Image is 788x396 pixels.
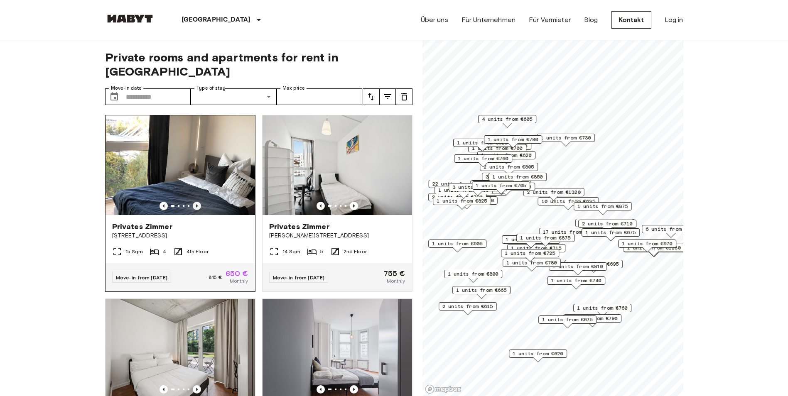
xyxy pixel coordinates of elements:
[428,180,489,193] div: Map marker
[513,350,563,357] span: 1 units from €620
[379,88,396,105] button: tune
[501,249,559,262] div: Map marker
[551,277,601,284] span: 1 units from €740
[622,240,673,247] span: 1 units from €970
[230,277,248,285] span: Monthly
[488,136,538,143] span: 1 units from €780
[452,286,511,299] div: Map marker
[576,219,634,232] div: Map marker
[444,270,502,283] div: Map marker
[396,88,412,105] button: tune
[541,198,595,205] span: 10 units from €635
[317,385,325,394] button: Previous image
[106,115,255,215] img: Marketing picture of unit DE-01-002-004-04HF
[269,232,405,240] span: [PERSON_NAME][STREET_ADDRESS]
[563,314,621,327] div: Map marker
[480,163,538,176] div: Map marker
[575,219,633,232] div: Map marker
[579,219,630,227] span: 1 units from €710
[160,202,168,210] button: Previous image
[196,85,226,92] label: Type of stay
[269,222,329,232] span: Privates Zimmer
[506,259,557,266] span: 1 units from €780
[462,15,516,25] a: Für Unternehmen
[317,202,325,210] button: Previous image
[452,183,503,191] span: 3 units from €625
[320,248,323,255] span: 5
[523,188,584,201] div: Map marker
[428,240,486,252] div: Map marker
[439,302,497,315] div: Map marker
[425,384,462,394] a: Mapbox logo
[435,186,493,199] div: Map marker
[476,182,526,189] span: 1 units from €705
[507,244,565,257] div: Map marker
[481,183,531,191] span: 2 units from €760
[163,248,166,255] span: 4
[453,139,511,152] div: Map marker
[486,173,536,181] span: 3 units from €650
[537,134,595,147] div: Map marker
[516,234,574,247] div: Map marker
[384,270,405,277] span: 755 €
[282,248,301,255] span: 14 Sqm
[182,15,251,25] p: [GEOGRAPHIC_DATA]
[540,134,591,142] span: 1 units from €730
[470,181,531,193] div: Map marker
[193,202,201,210] button: Previous image
[577,203,628,210] span: 1 units from €875
[432,193,483,201] span: 2 units from €790
[363,88,379,105] button: tune
[481,152,532,159] span: 1 units from €620
[472,181,530,194] div: Map marker
[618,240,676,252] div: Map marker
[421,15,448,25] a: Über uns
[105,115,255,292] a: Marketing picture of unit DE-01-002-004-04HFPrevious imagePrevious imagePrivates Zimmer[STREET_AD...
[438,186,489,194] span: 1 units from €895
[505,249,555,257] span: 1 units from €725
[440,197,493,204] span: 1 units from €1200
[543,228,596,236] span: 17 units from €720
[582,228,640,241] div: Map marker
[584,15,598,25] a: Blog
[478,115,536,128] div: Map marker
[509,350,567,362] div: Map marker
[344,248,367,255] span: 2nd Floor
[106,88,123,105] button: Choose date
[111,85,142,92] label: Move-in date
[187,248,209,255] span: 4th Floor
[477,183,535,196] div: Map marker
[582,220,633,227] span: 2 units from €710
[489,173,547,186] div: Map marker
[484,135,542,148] div: Map marker
[542,316,593,323] span: 1 units from €675
[193,385,201,394] button: Previous image
[472,144,523,152] span: 1 units from €700
[273,274,325,281] span: Move-in from [DATE]
[477,151,535,164] div: Map marker
[552,263,603,270] span: 1 units from €810
[527,188,580,196] span: 2 units from €1320
[577,304,628,312] span: 1 units from €760
[482,115,533,123] span: 4 units from €605
[282,85,305,92] label: Max price
[611,11,651,29] a: Kontakt
[456,286,507,294] span: 1 units from €665
[574,202,632,215] div: Map marker
[263,115,412,215] img: Marketing picture of unit DE-01-302-006-05
[665,15,683,25] a: Log in
[125,248,143,255] span: 15 Sqm
[428,193,486,206] div: Map marker
[646,225,696,233] span: 6 units from €645
[627,244,680,252] span: 1 units from €1280
[484,163,534,171] span: 2 units from €805
[502,235,560,248] div: Map marker
[529,15,571,25] a: Für Vermieter
[112,222,172,232] span: Privates Zimmer
[565,260,623,273] div: Map marker
[105,50,412,78] span: Private rooms and apartments for rent in [GEOGRAPHIC_DATA]
[432,240,483,247] span: 1 units from €905
[112,232,248,240] span: [STREET_ADDRESS]
[387,277,405,285] span: Monthly
[471,180,529,193] div: Map marker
